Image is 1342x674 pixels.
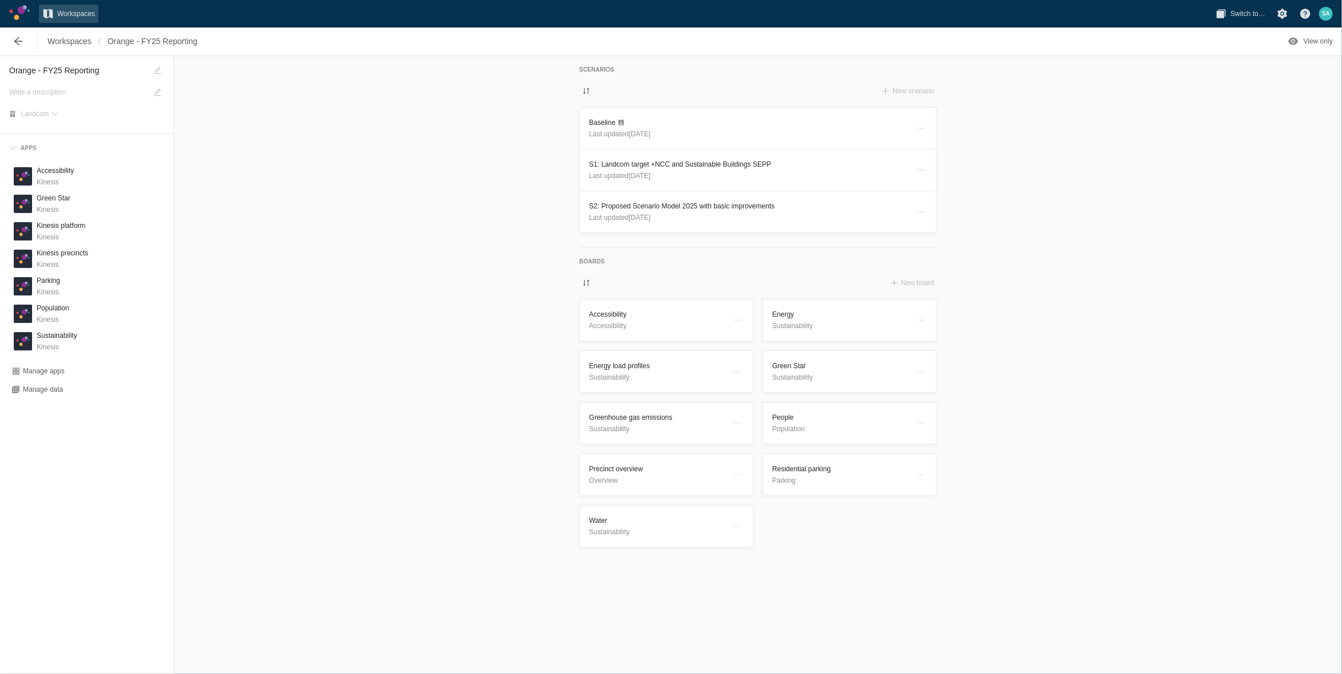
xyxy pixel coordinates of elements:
[772,463,909,475] h3: Residential parking
[57,8,95,19] span: Workspaces
[579,107,937,149] a: BaselineLast updated[DATE]
[579,454,753,496] a: Precinct overviewOverview
[772,423,909,435] p: Population
[44,32,95,50] a: Workspaces
[14,222,32,241] div: K
[9,218,164,245] div: KKinesis logoKinesis platformKinesis
[37,165,74,176] h3: Accessibility
[1230,8,1265,19] span: Switch to…
[37,286,60,298] p: Kinesis
[772,320,909,332] p: Sustainability
[763,402,937,444] a: PeoplePopulation
[772,372,909,383] p: Sustainability
[9,364,67,378] button: Manage apps
[763,299,937,341] a: EnergySustainability
[589,130,650,138] span: Last updated [DATE]
[579,505,753,547] a: WaterSustainability
[9,163,164,190] div: KKinesis logoAccessibilityKinesis
[579,191,937,233] a: S2: Proposed Scenario Model 2025 with basic improvementsLast updated[DATE]
[772,360,909,372] h3: Green Star
[589,172,650,180] span: Last updated [DATE]
[37,259,88,270] p: Kinesis
[37,231,85,243] p: Kinesis
[589,526,725,538] p: Sustainability
[14,167,32,186] div: K
[39,5,98,23] a: Workspaces
[9,328,164,355] div: KKinesis logoSustainabilityKinesis
[37,176,74,188] p: Kinesis
[9,273,164,300] div: KKinesis logoParkingKinesis
[589,412,725,423] h3: Greenhouse gas emissions
[579,257,937,267] h5: Boards
[589,463,725,475] h3: Precinct overview
[589,372,725,383] p: Sustainability
[14,305,32,323] div: K
[104,32,201,50] a: Orange - FY25 Reporting
[772,309,909,320] h3: Energy
[48,36,92,47] span: Workspaces
[95,32,104,50] span: /
[579,350,753,393] a: Energy load profilesSustainability
[14,332,32,350] div: K
[9,383,65,396] button: Manage data
[772,412,909,423] h3: People
[1319,7,1333,21] div: SA
[579,149,937,191] a: S1: Landcom target +NCC and Sustainable Buildings SEPPLast updated[DATE]
[763,454,937,496] a: Residential parkingParking
[589,117,909,128] h3: Baseline
[37,330,77,341] h3: Sustainability
[763,350,937,393] a: Green StarSustainability
[589,320,725,332] p: Accessibility
[589,475,725,486] p: Overview
[1304,36,1333,47] span: View only
[37,204,70,215] p: Kinesis
[589,423,725,435] p: Sustainability
[1212,5,1269,23] button: Switch to…
[9,64,146,77] textarea: Orange - FY25 Reporting
[9,190,164,218] div: KKinesis logoGreen StarKinesis
[16,143,37,153] div: Apps
[5,139,169,158] div: Apps
[37,192,70,204] h3: Green Star
[37,302,69,314] h3: Population
[108,36,198,47] span: Orange - FY25 Reporting
[772,475,909,486] p: Parking
[589,200,909,212] h3: S2: Proposed Scenario Model 2025 with basic improvements
[44,32,201,50] nav: Breadcrumb
[579,402,753,444] a: Greenhouse gas emissionsSustainability
[37,247,88,259] h3: Kinesis precincts
[14,250,32,268] div: K
[579,65,937,75] h5: Scenarios
[14,195,32,213] div: K
[589,309,725,320] h3: Accessibility
[37,275,60,286] h3: Parking
[37,314,69,325] p: Kinesis
[589,214,650,222] span: Last updated [DATE]
[589,360,725,372] h3: Energy load profiles
[9,300,164,328] div: KKinesis logoPopulationKinesis
[589,515,725,526] h3: Water
[23,385,63,394] span: Manage data
[14,277,32,295] div: K
[37,220,85,231] h3: Kinesis platform
[579,299,753,341] a: AccessibilityAccessibility
[9,245,164,273] div: KKinesis logoKinesis precinctsKinesis
[589,159,909,170] h3: S1: Landcom target +NCC and Sustainable Buildings SEPP
[23,366,65,376] div: Manage apps
[37,341,77,353] p: Kinesis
